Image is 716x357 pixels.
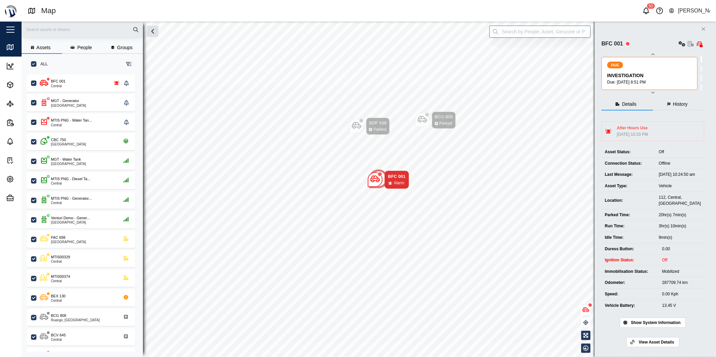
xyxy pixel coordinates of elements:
div: MTIS PNG - Diesel Ta... [51,176,90,182]
div: Last Message: [605,171,652,178]
button: [PERSON_NAME] [668,6,711,15]
div: Central [51,338,66,342]
div: BEX 130 [51,293,65,299]
span: Show System Information [631,318,680,327]
span: History [673,102,688,106]
div: Offline [659,160,701,167]
div: Assets [18,81,37,89]
div: BFC 001 [388,173,406,180]
div: [DATE] 10:33 PM [617,131,648,138]
div: Parked Time: [605,212,652,218]
div: BCG 808 [51,313,66,319]
div: INVESTIGATION [607,72,693,79]
img: Main Logo [3,3,18,18]
div: Central [51,85,65,88]
div: Settings [18,175,40,183]
span: People [77,45,92,50]
input: Search by People, Asset, Geozone or Place [489,26,591,38]
div: Asset Status: [605,149,652,155]
div: Mobilized [662,268,701,275]
span: Details [622,102,636,106]
div: 13.45 V [662,302,701,309]
div: MGT - Water Tank [51,157,81,162]
div: Central [51,182,90,185]
div: BDP 938 [369,120,387,126]
div: Run Time: [605,223,652,229]
div: Central [51,299,65,302]
button: Show System Information [620,318,686,328]
div: Map marker [415,111,456,129]
span: DUE [611,62,619,68]
div: Ignition Status: [605,257,655,263]
span: View Asset Details [638,337,674,347]
div: Map [18,43,32,51]
div: Off [659,149,701,155]
div: [PERSON_NAME] [678,7,710,15]
div: Map marker [368,169,389,189]
div: 0.00 [662,246,701,252]
div: Map [41,5,56,17]
input: Search assets or drivers [26,25,139,35]
div: Alarm [394,180,404,186]
div: Admin [18,194,36,202]
div: 20hr(s) 7min(s) [659,212,701,218]
div: Parked [439,120,452,127]
div: CBC 750 [51,137,66,143]
div: Reports [18,119,39,126]
div: Parked [374,126,386,133]
div: Idle Time: [605,234,652,241]
div: MTIS00374 [51,274,70,280]
span: Groups [117,45,132,50]
div: Location: [605,197,652,204]
div: Immobilisation Status: [605,268,655,275]
div: MTIS PNG - Generator... [51,196,92,201]
div: 0.00 Kph [662,291,701,297]
div: 3hr(s) 10min(s) [659,223,701,229]
div: grid [27,72,143,352]
div: 50 [647,3,655,9]
div: BFC 001 [601,40,623,48]
div: Due: [DATE] 8:51 PM [607,79,693,86]
label: ALL [36,61,48,67]
div: MTIS00329 [51,254,70,260]
div: BCG 808 [435,113,453,120]
div: Dashboard [18,62,46,70]
div: Vehicle Battery: [605,302,655,309]
div: [GEOGRAPHIC_DATA] [51,240,86,244]
div: Tasks [18,157,35,164]
div: Asset Type: [605,183,652,189]
div: Central [51,280,70,283]
div: Odometer: [605,280,655,286]
div: After Hours Use [617,125,648,131]
div: Ruango, [GEOGRAPHIC_DATA] [51,319,100,322]
div: Off [662,257,701,263]
div: Central [51,260,70,263]
div: 9min(s) [659,234,701,241]
div: FAC 698 [51,235,65,240]
div: 287709.74 km [662,280,701,286]
div: Central [51,201,92,205]
div: [GEOGRAPHIC_DATA] [51,221,90,224]
div: Duress Button: [605,246,655,252]
a: View Asset Details [626,337,679,347]
div: Map marker [349,118,390,135]
div: Connection Status: [605,160,652,167]
div: [GEOGRAPHIC_DATA] [51,104,86,107]
div: [DATE] 10:24:50 am [659,171,701,178]
div: 112, Central, [GEOGRAPHIC_DATA] [659,194,701,207]
div: Sites [18,100,33,107]
div: Venturi Demo - Gener... [51,215,90,221]
div: BCV 645 [51,332,66,338]
div: BFC 001 [51,78,65,84]
div: MTIS PNG - Water Tan... [51,118,92,123]
canvas: Map [22,22,716,357]
span: Assets [36,45,51,50]
div: Map marker [368,171,409,189]
div: [GEOGRAPHIC_DATA] [51,162,86,166]
div: Central [51,124,92,127]
div: [GEOGRAPHIC_DATA] [51,143,86,146]
div: Alarms [18,138,38,145]
div: Speed: [605,291,655,297]
div: MGT - Generator [51,98,79,104]
div: Vehicle [659,183,701,189]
